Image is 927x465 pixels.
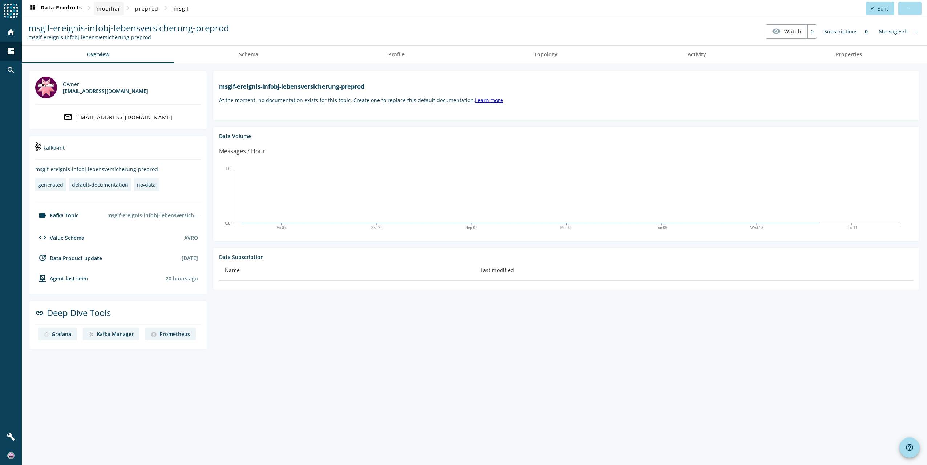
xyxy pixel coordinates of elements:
mat-icon: visibility [772,27,781,36]
mat-icon: chevron_right [124,4,132,12]
button: Data Products [25,2,85,15]
text: Mon 08 [560,226,573,230]
span: msglf-ereignis-infobj-lebensversicherung-preprod [28,22,229,34]
mat-icon: search [7,66,15,74]
div: Deep Dive Tools [35,307,201,325]
button: Watch [766,25,807,38]
mat-icon: chevron_right [161,4,170,12]
a: Learn more [475,97,503,104]
div: Grafana [52,331,71,337]
div: msglf-ereignis-infobj-lebensversicherung-preprod [35,166,201,173]
th: Last modified [475,260,914,281]
div: Messages / Hour [219,147,265,156]
span: preprod [135,5,158,12]
mat-icon: more_horiz [906,6,910,10]
text: 1.0 [225,166,230,170]
img: spoud-logo.svg [4,4,18,18]
text: Sep 07 [466,226,477,230]
div: msglf-ereignis-infobj-lebensversicherung-preprod [104,209,201,222]
mat-icon: update [38,254,47,262]
div: agent-env-preprod [35,274,88,283]
div: Kafka Topic: msglf-ereignis-infobj-lebensversicherung-preprod [28,34,229,41]
a: deep dive imageKafka Manager [83,328,139,340]
button: Edit [866,2,894,15]
mat-icon: chevron_right [85,4,94,12]
mat-icon: help_outline [905,443,914,452]
button: mobiliar [94,2,124,15]
div: 0 [807,25,817,38]
button: preprod [132,2,161,15]
text: Thu 11 [846,226,858,230]
div: Kafka Manager [97,331,134,337]
img: deep dive image [44,332,49,337]
mat-icon: dashboard [28,4,37,13]
mat-icon: home [7,28,15,37]
img: unknown@mobi.ch [35,77,57,98]
div: No information [911,24,922,39]
mat-icon: link [35,308,44,317]
span: Edit [877,5,888,12]
div: Value Schema [35,233,84,242]
mat-icon: edit [870,6,874,10]
img: deep dive image [151,332,156,337]
span: Overview [87,52,109,57]
img: ec02d4b5c036fa56e0aa1515b42b67dc [7,452,15,459]
text: Tue 09 [656,226,667,230]
div: default-documentation [72,181,128,188]
div: Data Volume [219,133,914,139]
mat-icon: mail_outline [64,113,72,121]
div: AVRO [184,234,198,241]
text: 0.0 [225,221,230,225]
div: 0 [861,24,871,39]
div: no-data [137,181,156,188]
mat-icon: label [38,211,47,220]
mat-icon: build [7,432,15,441]
span: Profile [388,52,405,57]
div: kafka-int [35,142,201,160]
span: Watch [784,25,802,38]
a: [EMAIL_ADDRESS][DOMAIN_NAME] [35,110,201,124]
img: kafka-int [35,142,41,151]
text: Fri 05 [277,226,286,230]
span: Schema [239,52,258,57]
mat-icon: code [38,233,47,242]
a: deep dive imagePrometheus [145,328,195,340]
span: mobiliar [97,5,121,12]
div: Data Product update [35,254,102,262]
div: Messages/h [875,24,911,39]
h1: msglf-ereignis-infobj-lebensversicherung-preprod [219,82,914,90]
div: [DATE] [182,255,198,262]
div: Agents typically reports every 15min to 1h [166,275,198,282]
div: [EMAIL_ADDRESS][DOMAIN_NAME] [75,114,173,121]
div: Owner [63,81,148,88]
div: Kafka Topic [35,211,78,220]
a: deep dive imageGrafana [38,328,77,340]
span: msglf [174,5,189,12]
text: Wed 10 [750,226,763,230]
span: Activity [688,52,706,57]
text: Sat 06 [371,226,382,230]
div: [EMAIL_ADDRESS][DOMAIN_NAME] [63,88,148,94]
span: Properties [836,52,862,57]
span: Topology [534,52,558,57]
mat-icon: dashboard [7,47,15,56]
div: generated [38,181,63,188]
p: At the moment, no documentation exists for this topic. Create one to replace this default documen... [219,97,914,104]
div: Subscriptions [821,24,861,39]
button: msglf [170,2,193,15]
img: deep dive image [89,332,94,337]
div: Prometheus [159,331,190,337]
span: Data Products [28,4,82,13]
th: Name [219,260,475,281]
div: Data Subscription [219,254,914,260]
